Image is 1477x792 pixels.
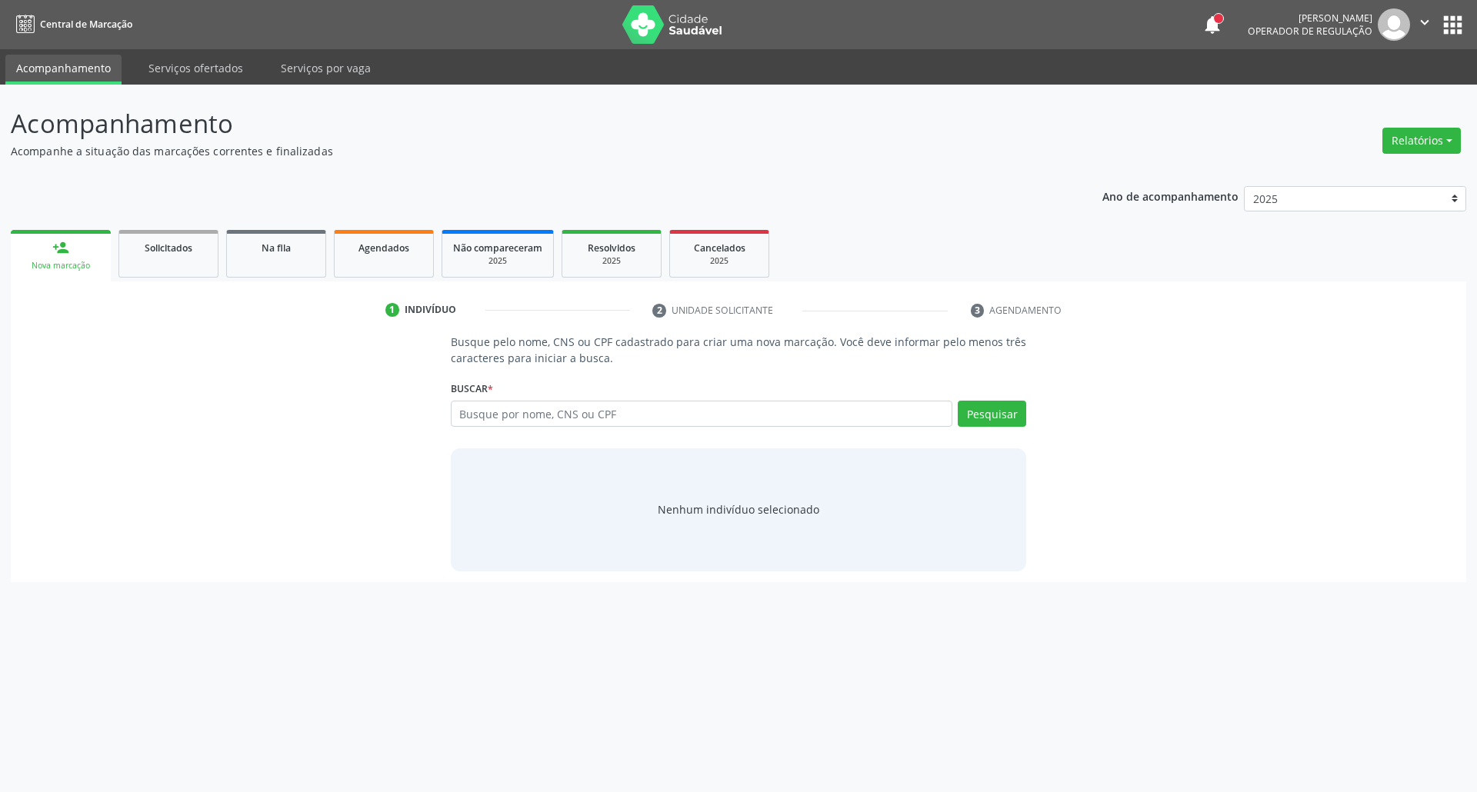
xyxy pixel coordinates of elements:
p: Ano de acompanhamento [1102,186,1239,205]
button: Pesquisar [958,401,1026,427]
a: Acompanhamento [5,55,122,85]
span: Na fila [262,241,291,255]
span: Operador de regulação [1248,25,1372,38]
button: apps [1439,12,1466,38]
button: notifications [1202,14,1223,35]
p: Busque pelo nome, CNS ou CPF cadastrado para criar uma nova marcação. Você deve informar pelo men... [451,334,1027,366]
label: Buscar [451,377,493,401]
div: [PERSON_NAME] [1248,12,1372,25]
a: Serviços ofertados [138,55,254,82]
img: img [1378,8,1410,41]
div: 2025 [681,255,758,267]
div: 1 [385,303,399,317]
div: Nenhum indivíduo selecionado [658,501,819,517]
button:  [1410,8,1439,41]
p: Acompanhe a situação das marcações correntes e finalizadas [11,143,1029,159]
div: person_add [52,239,69,256]
span: Resolvidos [588,241,635,255]
button: Relatórios [1382,128,1461,154]
div: Indivíduo [405,303,456,317]
div: 2025 [453,255,542,267]
a: Central de Marcação [11,12,132,37]
span: Cancelados [694,241,745,255]
a: Serviços por vaga [270,55,382,82]
span: Central de Marcação [40,18,132,31]
p: Acompanhamento [11,105,1029,143]
div: 2025 [573,255,650,267]
input: Busque por nome, CNS ou CPF [451,401,953,427]
i:  [1416,14,1433,31]
span: Não compareceram [453,241,542,255]
span: Solicitados [145,241,192,255]
div: Nova marcação [22,260,100,271]
span: Agendados [358,241,409,255]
